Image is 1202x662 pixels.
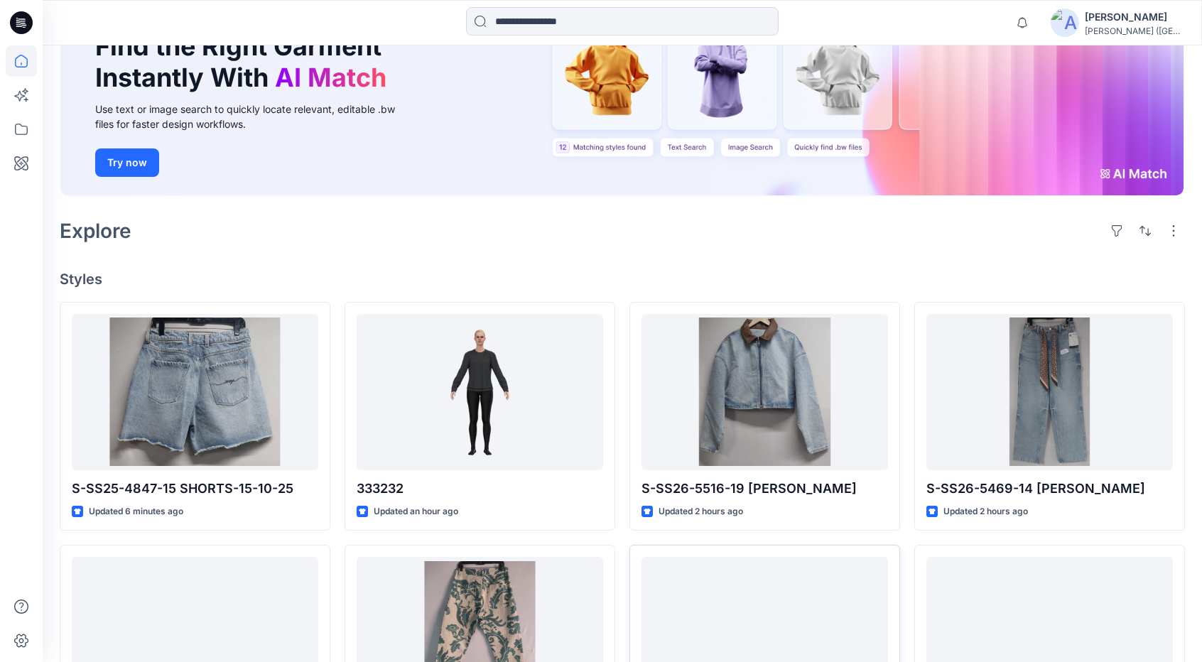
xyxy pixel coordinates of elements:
[1085,9,1184,26] div: [PERSON_NAME]
[275,62,386,93] span: AI Match
[357,314,603,470] a: 333232
[60,219,131,242] h2: Explore
[641,479,888,499] p: S-SS26-5516-19 [PERSON_NAME]
[72,314,318,470] a: S-SS25-4847-15 SHORTS-15-10-25
[95,102,415,131] div: Use text or image search to quickly locate relevant, editable .bw files for faster design workflows.
[1085,26,1184,36] div: [PERSON_NAME] ([GEOGRAPHIC_DATA]) Exp...
[72,479,318,499] p: S-SS25-4847-15 SHORTS-15-10-25
[60,271,1185,288] h4: Styles
[95,148,159,177] button: Try now
[89,504,183,519] p: Updated 6 minutes ago
[641,314,888,470] a: S-SS26-5516-19 SEROYA JACKET
[357,479,603,499] p: 333232
[926,479,1173,499] p: S-SS26-5469-14 [PERSON_NAME]
[926,314,1173,470] a: S-SS26-5469-14 SEROYA TROUSER
[943,504,1028,519] p: Updated 2 hours ago
[1051,9,1079,37] img: avatar
[659,504,743,519] p: Updated 2 hours ago
[95,31,394,92] h1: Find the Right Garment Instantly With
[374,504,458,519] p: Updated an hour ago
